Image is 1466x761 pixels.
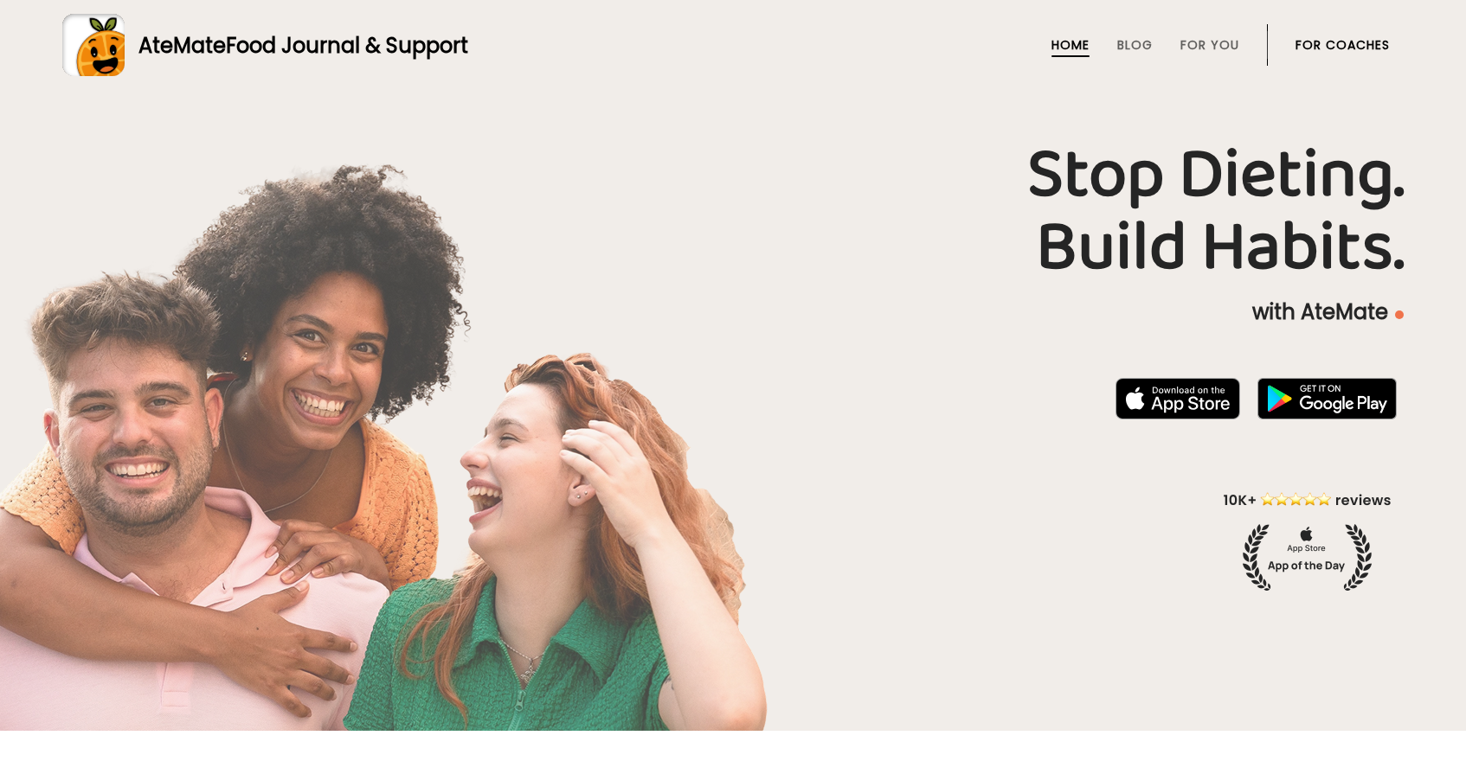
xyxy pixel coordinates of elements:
[1117,38,1153,52] a: Blog
[226,31,468,60] span: Food Journal & Support
[1051,38,1090,52] a: Home
[1257,378,1397,419] img: badge-download-google.png
[62,139,1404,285] h1: Stop Dieting. Build Habits.
[62,298,1404,326] p: with AteMate
[1116,378,1240,419] img: badge-download-apple.svg
[62,14,1404,76] a: AteMateFood Journal & Support
[1180,38,1239,52] a: For You
[125,30,468,61] div: AteMate
[1211,489,1404,591] img: home-hero-appoftheday.png
[1296,38,1390,52] a: For Coaches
